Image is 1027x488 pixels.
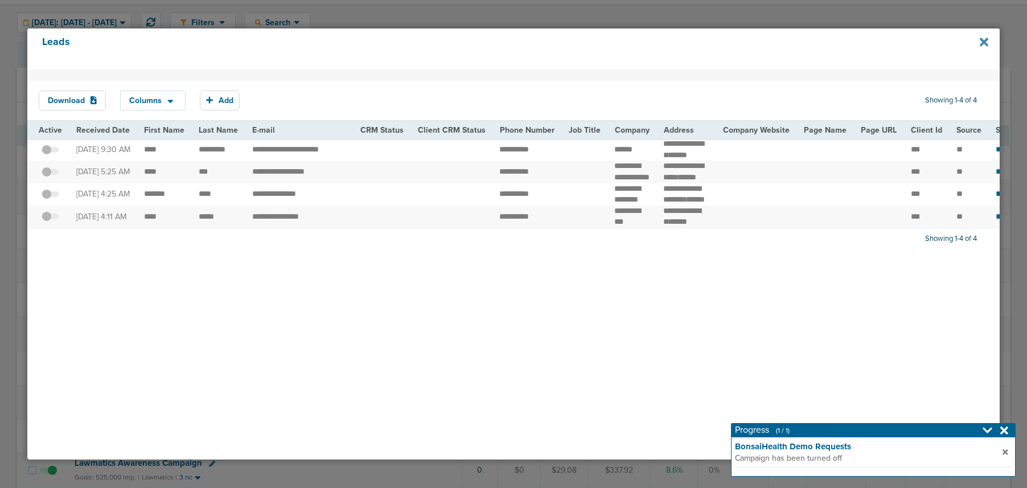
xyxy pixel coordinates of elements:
span: Showing 1-4 of 4 [925,234,977,244]
span: Received Date [76,125,130,135]
button: Add [200,91,240,110]
button: Download [39,91,106,110]
th: Page Name [797,121,854,139]
span: Campaign has been turned off [735,453,999,464]
span: Source [956,125,981,135]
td: [DATE] 4:25 AM [69,183,137,206]
span: Phone Number [500,125,554,135]
td: [DATE] 4:11 AM [69,206,137,228]
th: Client CRM Status [410,121,492,139]
span: Last Name [199,125,238,135]
span: Columns [129,97,162,105]
th: Company [607,121,656,139]
span: Page URL [861,125,897,135]
td: [DATE] 9:30 AM [69,138,137,161]
h4: Progress [735,425,790,436]
span: Client Id [911,125,942,135]
span: Active [39,125,62,135]
h4: Leads [42,36,894,62]
th: Company Website [716,121,797,139]
td: [DATE] 5:25 AM [69,161,137,183]
span: Add [219,96,233,105]
span: (1 / 1) [776,427,790,434]
span: CRM Status [360,125,404,135]
span: E-mail [252,125,275,135]
span: Showing 1-4 of 4 [925,96,977,105]
span: First Name [144,125,184,135]
th: Address [656,121,716,139]
strong: BonsaiHealth Demo Requests [735,441,1003,453]
th: Job Title [561,121,607,139]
